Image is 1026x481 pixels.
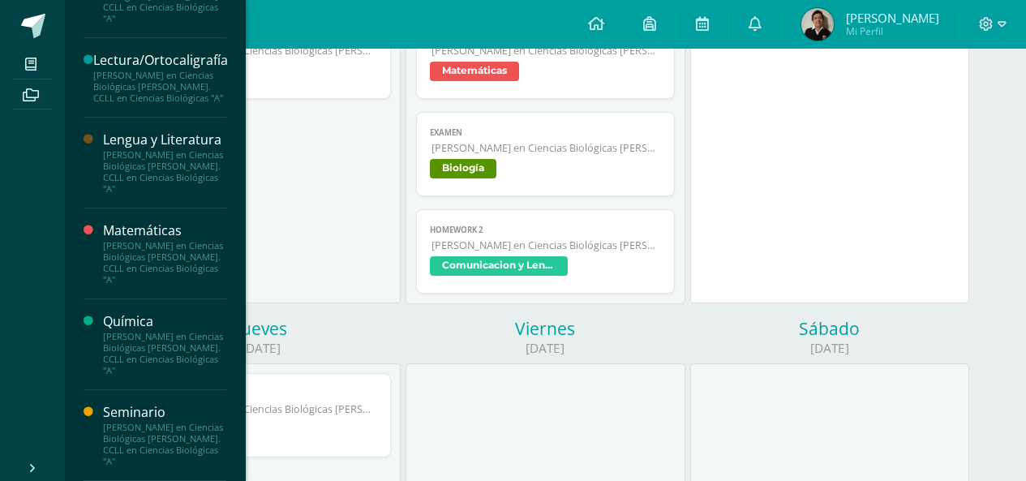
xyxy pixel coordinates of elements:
[690,317,969,340] div: Sábado
[93,51,228,104] a: Lectura/Ortocaligrafía[PERSON_NAME] en Ciencias Biológicas [PERSON_NAME]. CCLL en Ciencias Biológ...
[846,10,939,26] span: [PERSON_NAME]
[103,403,226,467] a: Seminario[PERSON_NAME] en Ciencias Biológicas [PERSON_NAME]. CCLL en Ciencias Biológicas "A"
[431,141,662,155] span: [PERSON_NAME] en Ciencias Biológicas [PERSON_NAME]. CCLL en Ciencias Biológicas
[431,238,662,252] span: [PERSON_NAME] en Ciencias Biológicas [PERSON_NAME]. CCLL en Ciencias Biológicas
[801,8,834,41] img: 8cb31419f7bcdba8e1f25127b257a4b3.png
[103,131,226,195] a: Lengua y Literatura[PERSON_NAME] en Ciencias Biológicas [PERSON_NAME]. CCLL en Ciencias Biológica...
[430,127,662,138] span: examen
[416,112,676,196] a: examen[PERSON_NAME] en Ciencias Biológicas [PERSON_NAME]. CCLL en Ciencias BiológicasBiología
[103,131,226,149] div: Lengua y Literatura
[103,422,226,467] div: [PERSON_NAME] en Ciencias Biológicas [PERSON_NAME]. CCLL en Ciencias Biológicas "A"
[406,340,685,357] div: [DATE]
[406,317,685,340] div: Viernes
[131,373,391,457] a: REPASO[PERSON_NAME] en Ciencias Biológicas [PERSON_NAME]. CCLL en Ciencias BiológicasMatemáticas
[122,317,401,340] div: Jueves
[103,221,226,286] a: Matemáticas[PERSON_NAME] en Ciencias Biológicas [PERSON_NAME]. CCLL en Ciencias Biológicas "A"
[103,403,226,422] div: Seminario
[416,15,676,99] a: CUADERNO[PERSON_NAME] en Ciencias Biológicas [PERSON_NAME]. CCLL en Ciencias BiológicasMatemáticas
[93,51,228,70] div: Lectura/Ortocaligrafía
[846,24,939,38] span: Mi Perfil
[147,44,377,58] span: [PERSON_NAME] en Ciencias Biológicas [PERSON_NAME]. CCLL en Ciencias Biológicas
[103,312,226,376] a: Química[PERSON_NAME] en Ciencias Biológicas [PERSON_NAME]. CCLL en Ciencias Biológicas "A"
[416,209,676,294] a: HOMEWORK 2[PERSON_NAME] en Ciencias Biológicas [PERSON_NAME]. CCLL en Ciencias BiológicasComunica...
[103,221,226,240] div: Matemáticas
[430,256,568,276] span: Comunicacion y Lenguaje L3
[93,70,228,104] div: [PERSON_NAME] en Ciencias Biológicas [PERSON_NAME]. CCLL en Ciencias Biológicas "A"
[103,312,226,331] div: Química
[145,389,377,399] span: REPASO
[690,340,969,357] div: [DATE]
[122,340,401,357] div: [DATE]
[430,225,662,235] span: HOMEWORK 2
[131,15,391,99] a: Examen[PERSON_NAME] en Ciencias Biológicas [PERSON_NAME]. CCLL en Ciencias BiológicasComputación
[103,149,226,195] div: [PERSON_NAME] en Ciencias Biológicas [PERSON_NAME]. CCLL en Ciencias Biológicas "A"
[430,159,496,178] span: Biología
[147,402,377,416] span: [PERSON_NAME] en Ciencias Biológicas [PERSON_NAME]. CCLL en Ciencias Biológicas
[431,44,662,58] span: [PERSON_NAME] en Ciencias Biológicas [PERSON_NAME]. CCLL en Ciencias Biológicas
[103,240,226,286] div: [PERSON_NAME] en Ciencias Biológicas [PERSON_NAME]. CCLL en Ciencias Biológicas "A"
[430,62,519,81] span: Matemáticas
[103,331,226,376] div: [PERSON_NAME] en Ciencias Biológicas [PERSON_NAME]. CCLL en Ciencias Biológicas "A"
